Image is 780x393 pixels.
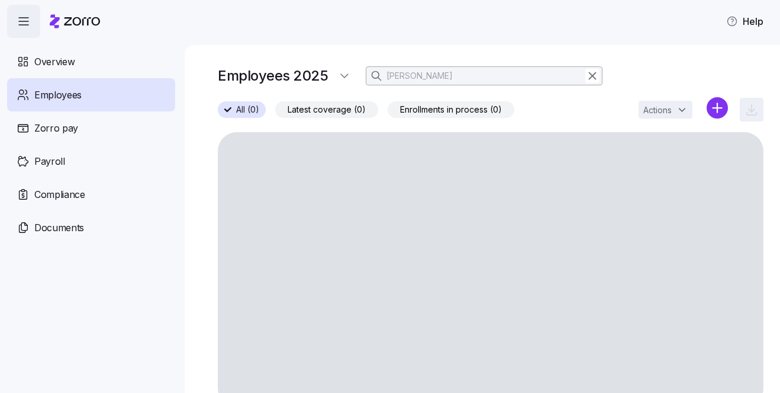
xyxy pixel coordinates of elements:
span: Documents [34,221,84,235]
span: Help [726,14,763,28]
a: Payroll [7,145,175,178]
span: Overview [34,55,75,69]
input: Search Employees [366,66,602,85]
span: Employees [34,88,82,103]
span: Compliance [34,187,85,202]
button: Help [717,9,773,33]
a: Compliance [7,178,175,211]
h1: Employees 2025 [218,66,328,85]
a: Documents [7,211,175,244]
span: Actions [643,106,672,114]
span: Zorro pay [34,121,78,136]
span: All (0) [236,102,259,117]
svg: add icon [707,97,728,119]
span: Latest coverage (0) [288,102,366,117]
a: Employees [7,78,175,111]
a: Overview [7,45,175,78]
button: Actions [639,101,692,119]
a: Zorro pay [7,111,175,145]
span: Payroll [34,154,65,169]
span: Enrollments in process (0) [400,102,502,117]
